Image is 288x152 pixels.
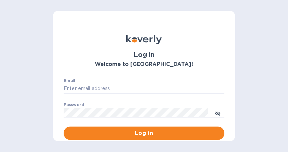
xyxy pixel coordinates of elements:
input: Enter email address [64,84,224,94]
h3: Welcome to [GEOGRAPHIC_DATA]! [64,61,224,68]
button: toggle password visibility [211,106,224,120]
button: Log in [64,127,224,140]
h1: Log in [64,51,224,59]
img: Koverly [126,35,162,44]
label: Password [64,103,84,107]
label: Email [64,79,75,83]
span: Log in [69,129,219,137]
